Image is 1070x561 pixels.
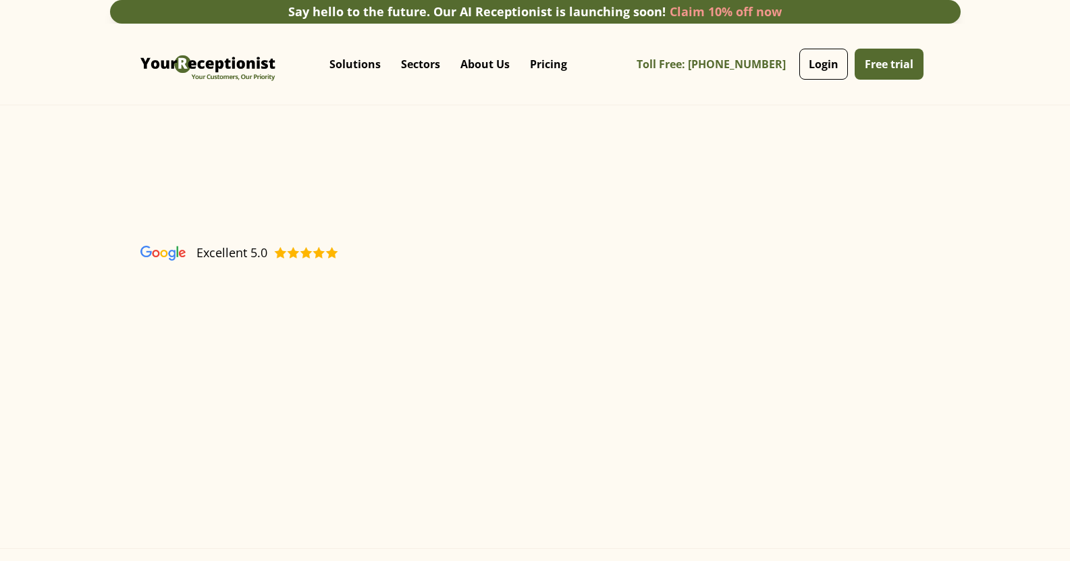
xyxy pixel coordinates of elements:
[520,44,577,84] a: Pricing
[855,49,924,80] a: Free trial
[670,3,782,20] a: Claim 10% off now
[137,34,279,95] a: home
[799,49,848,80] a: Login
[391,37,450,91] div: Sectors
[140,246,186,261] img: Virtual Receptionist - Answering Service - Call and Live Chat Receptionist - Virtual Receptionist...
[137,34,279,95] img: Virtual Receptionist - Answering Service - Call and Live Chat Receptionist - Virtual Receptionist...
[401,57,440,71] p: Sectors
[329,57,381,71] p: Solutions
[274,245,338,261] img: Virtual Receptionist - Answering Service - Call and Live Chat Receptionist - Virtual Receptionist...
[288,3,666,21] div: Say hello to the future. Our AI Receptionist is launching soon!
[460,57,510,71] p: About Us
[450,37,520,91] div: About Us
[196,242,267,264] div: Excellent 5.0
[637,49,796,80] a: Toll Free: [PHONE_NUMBER]
[319,37,391,91] div: Solutions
